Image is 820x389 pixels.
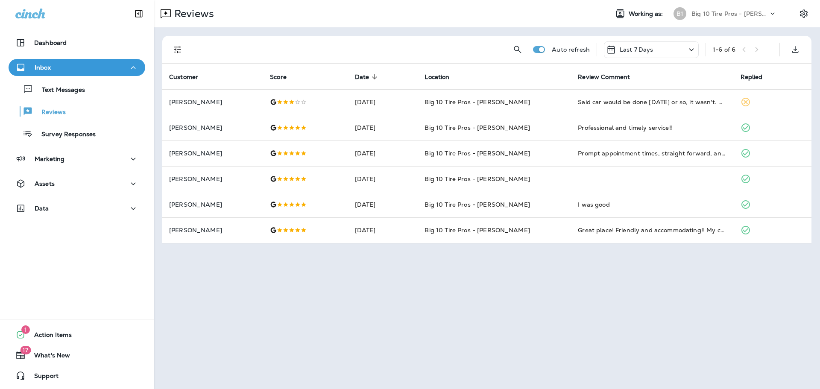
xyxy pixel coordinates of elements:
p: Assets [35,180,55,187]
p: Dashboard [34,39,67,46]
div: Said car would be done in 1 day or so, it wasn't. Had my car for almost a week never updated me a... [578,98,726,106]
td: [DATE] [348,115,418,140]
div: Prompt appointment times, straight forward, and honest. Next time I have car trouble they will be... [578,149,726,158]
button: Collapse Sidebar [127,5,151,22]
p: [PERSON_NAME] [169,227,256,234]
button: Settings [796,6,811,21]
span: Big 10 Tire Pros - [PERSON_NAME] [425,226,530,234]
p: Reviews [33,108,66,117]
div: Great place! Friendly and accommodating!! My car is happy after its oil change and tuneup!! [578,226,726,234]
span: 17 [20,346,31,354]
button: Survey Responses [9,125,145,143]
button: Marketing [9,150,145,167]
span: Big 10 Tire Pros - [PERSON_NAME] [425,98,530,106]
td: [DATE] [348,89,418,115]
p: Survey Responses [33,131,96,139]
td: [DATE] [348,140,418,166]
td: [DATE] [348,217,418,243]
span: Score [270,73,287,81]
span: Replied [741,73,774,81]
span: 1 [21,325,30,334]
span: Location [425,73,460,81]
p: Auto refresh [552,46,590,53]
button: Data [9,200,145,217]
button: Dashboard [9,34,145,51]
button: Assets [9,175,145,192]
span: Support [26,372,59,383]
span: Score [270,73,298,81]
p: Data [35,205,49,212]
p: Marketing [35,155,64,162]
div: B1 [674,7,686,20]
button: Filters [169,41,186,58]
p: [PERSON_NAME] [169,150,256,157]
p: Reviews [171,7,214,20]
td: [DATE] [348,192,418,217]
span: Big 10 Tire Pros - [PERSON_NAME] [425,149,530,157]
span: Action Items [26,331,72,342]
span: Working as: [629,10,665,18]
span: Big 10 Tire Pros - [PERSON_NAME] [425,201,530,208]
button: Inbox [9,59,145,76]
div: 1 - 6 of 6 [713,46,735,53]
button: Support [9,367,145,384]
button: 17What's New [9,347,145,364]
p: Text Messages [33,86,85,94]
span: Review Comment [578,73,630,81]
p: [PERSON_NAME] [169,201,256,208]
span: Replied [741,73,763,81]
p: Last 7 Days [620,46,653,53]
span: Customer [169,73,209,81]
button: Search Reviews [509,41,526,58]
span: Customer [169,73,198,81]
span: Big 10 Tire Pros - [PERSON_NAME] [425,124,530,132]
p: [PERSON_NAME] [169,175,256,182]
button: 1Action Items [9,326,145,343]
span: Review Comment [578,73,641,81]
span: Date [355,73,369,81]
span: Date [355,73,381,81]
button: Reviews [9,102,145,120]
div: I was good [578,200,726,209]
td: [DATE] [348,166,418,192]
p: Big 10 Tire Pros - [PERSON_NAME] [691,10,768,17]
span: What's New [26,352,70,362]
button: Export as CSV [787,41,804,58]
p: [PERSON_NAME] [169,124,256,131]
div: Professional and timely service!! [578,123,726,132]
span: Big 10 Tire Pros - [PERSON_NAME] [425,175,530,183]
p: Inbox [35,64,51,71]
span: Location [425,73,449,81]
p: [PERSON_NAME] [169,99,256,105]
button: Text Messages [9,80,145,98]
